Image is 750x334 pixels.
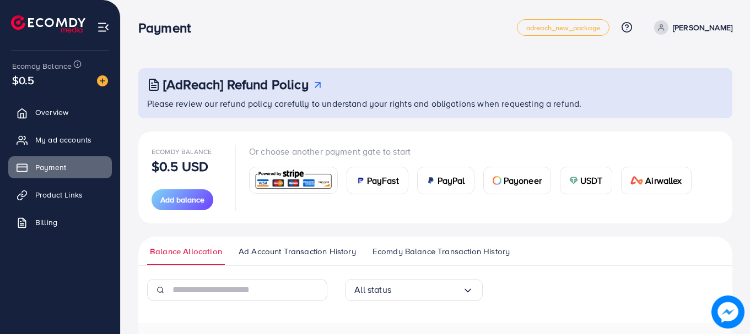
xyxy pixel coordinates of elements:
[160,194,204,205] span: Add balance
[249,145,700,158] p: Or choose another payment gate to start
[645,174,682,187] span: Airwallex
[354,281,391,298] span: All status
[356,176,365,185] img: card
[650,20,732,35] a: [PERSON_NAME]
[11,15,85,32] img: logo
[35,162,66,173] span: Payment
[391,281,462,298] input: Search for option
[8,211,112,233] a: Billing
[35,189,83,200] span: Product Links
[493,176,501,185] img: card
[152,147,212,156] span: Ecomdy Balance
[580,174,603,187] span: USDT
[163,76,309,92] h3: [AdReach] Refund Policy
[8,156,112,178] a: Payment
[35,217,57,228] span: Billing
[427,176,435,185] img: card
[673,21,732,34] p: [PERSON_NAME]
[367,174,399,187] span: PayFast
[621,167,692,194] a: cardAirwallex
[249,167,338,194] a: card
[347,167,408,194] a: cardPayFast
[35,107,68,118] span: Overview
[630,176,644,185] img: card
[8,184,112,206] a: Product Links
[97,21,110,34] img: menu
[345,279,483,301] div: Search for option
[373,245,510,258] span: Ecomdy Balance Transaction History
[438,174,465,187] span: PayPal
[526,24,600,31] span: adreach_new_package
[253,168,334,192] img: card
[152,160,208,173] p: $0.5 USD
[35,134,91,145] span: My ad accounts
[417,167,474,194] a: cardPayPal
[150,245,222,258] span: Balance Allocation
[517,19,609,36] a: adreach_new_package
[8,101,112,123] a: Overview
[569,176,578,185] img: card
[138,20,199,36] h3: Payment
[711,295,744,328] img: image
[239,245,356,258] span: Ad Account Transaction History
[12,72,35,88] span: $0.5
[483,167,551,194] a: cardPayoneer
[12,61,72,72] span: Ecomdy Balance
[504,174,542,187] span: Payoneer
[560,167,612,194] a: cardUSDT
[8,129,112,151] a: My ad accounts
[152,189,213,210] button: Add balance
[97,75,108,86] img: image
[147,97,726,110] p: Please review our refund policy carefully to understand your rights and obligations when requesti...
